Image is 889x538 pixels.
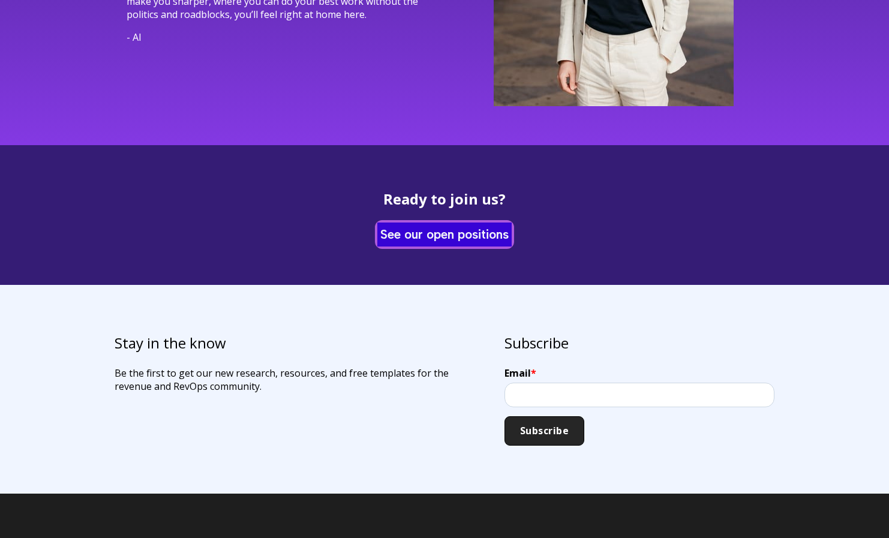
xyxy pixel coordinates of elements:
h2: Ready to join us? [127,191,762,207]
p: Be the first to get our new research, resources, and free templates for the revenue and RevOps co... [115,366,485,393]
h3: Stay in the know [115,333,485,353]
input: Subscribe [504,416,584,446]
span: - Al [127,31,141,44]
a: See our open positions [377,223,512,246]
span: Email [504,366,531,380]
h3: Subscribe [504,333,774,353]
